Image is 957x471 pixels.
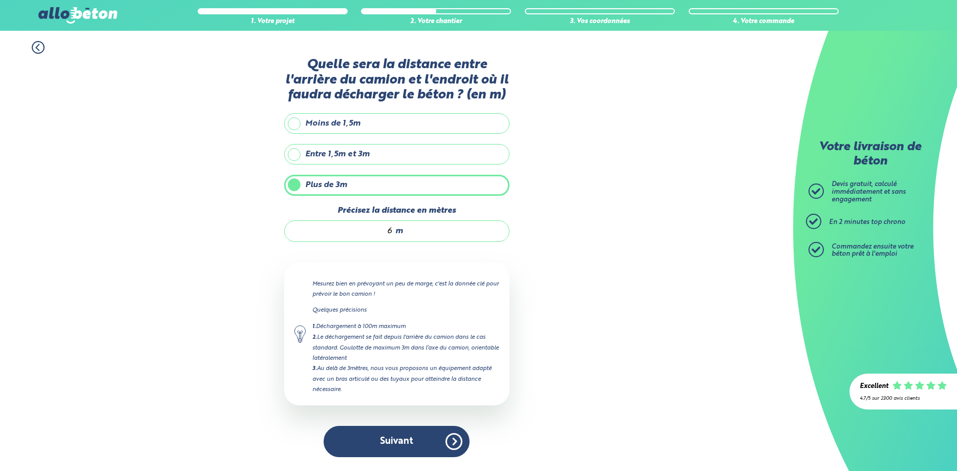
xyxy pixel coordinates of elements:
strong: 2. [312,335,317,340]
label: Précisez la distance en mètres [284,206,509,215]
label: Quelle sera la distance entre l'arrière du camion et l'endroit où il faudra décharger le béton ? ... [284,57,509,103]
span: Commandez ensuite votre béton prêt à l'emploi [832,243,913,258]
p: Mesurez bien en prévoyant un peu de marge, c'est la donnée clé pour prévoir le bon camion ! [312,279,499,299]
iframe: Help widget launcher [866,431,946,460]
div: 2. Votre chantier [361,18,511,26]
div: Excellent [860,383,888,391]
div: Le déchargement se fait depuis l'arrière du camion dans le cas standard. Goulotte de maximum 3m d... [312,332,499,363]
label: Plus de 3m [284,175,509,195]
p: Quelques précisions [312,305,499,315]
div: 4. Votre commande [689,18,839,26]
div: Déchargement à 100m maximum [312,321,499,332]
div: 1. Votre projet [198,18,348,26]
div: 3. Vos coordonnées [525,18,675,26]
span: En 2 minutes top chrono [829,219,905,226]
label: Entre 1,5m et 3m [284,144,509,165]
input: 0 [295,226,393,236]
div: 4.7/5 sur 2300 avis clients [860,396,947,401]
button: Suivant [324,426,470,457]
strong: 1. [312,324,316,330]
strong: 3. [312,366,317,372]
span: Devis gratuit, calculé immédiatement et sans engagement [832,181,906,202]
div: Au delà de 3mètres, nous vous proposons un équipement adapté avec un bras articulé ou des tuyaux ... [312,363,499,395]
span: m [395,227,403,236]
p: Votre livraison de béton [811,140,929,169]
label: Moins de 1,5m [284,113,509,134]
img: allobéton [38,7,117,24]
